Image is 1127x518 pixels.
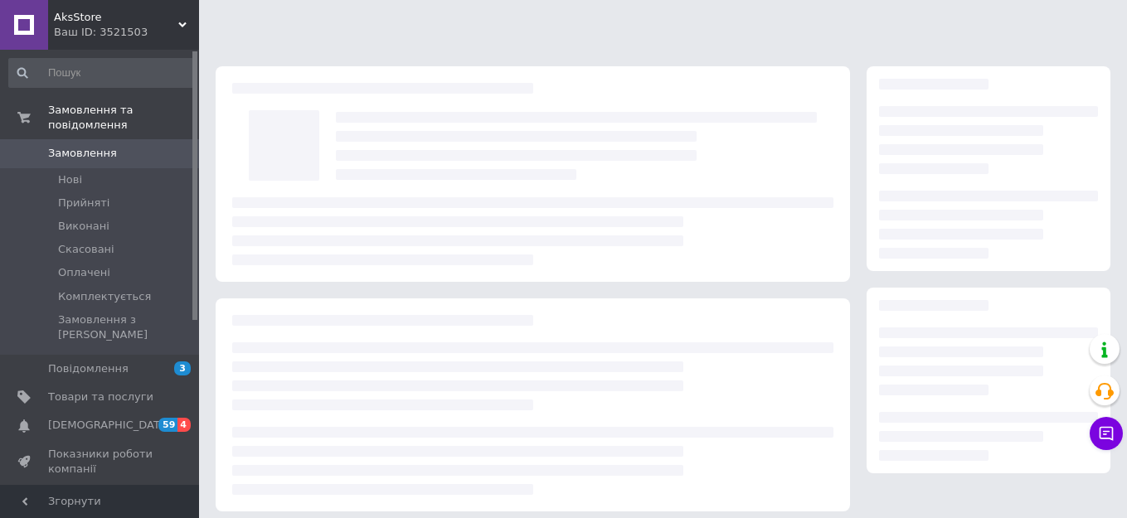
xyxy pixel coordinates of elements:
span: Прийняті [58,196,109,211]
span: Замовлення з [PERSON_NAME] [58,312,194,342]
span: Комплектується [58,289,151,304]
span: 3 [174,361,191,375]
span: 4 [177,418,191,432]
span: Нові [58,172,82,187]
div: Ваш ID: 3521503 [54,25,199,40]
span: Оплачені [58,265,110,280]
span: [DEMOGRAPHIC_DATA] [48,418,171,433]
span: Показники роботи компанії [48,447,153,477]
span: Замовлення [48,146,117,161]
span: Замовлення та повідомлення [48,103,199,133]
span: Повідомлення [48,361,129,376]
span: Товари та послуги [48,390,153,404]
span: 59 [158,418,177,432]
span: Скасовані [58,242,114,257]
input: Пошук [8,58,196,88]
span: Виконані [58,219,109,234]
span: AksStore [54,10,178,25]
button: Чат з покупцем [1090,417,1123,450]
